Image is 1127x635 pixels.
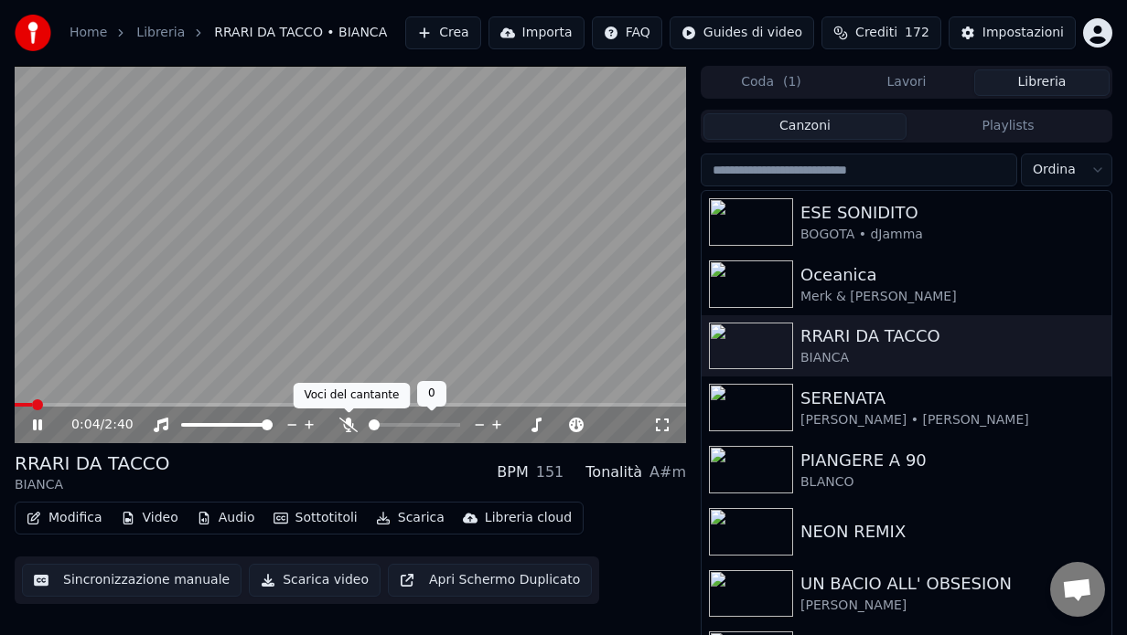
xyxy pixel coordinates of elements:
span: ( 1 ) [783,73,801,91]
div: UN BACIO ALL' OBSESION [800,571,1104,597]
div: / [71,416,115,434]
span: Crediti [855,24,897,42]
span: 172 [905,24,929,42]
div: SERENATA [800,386,1104,411]
button: Audio [189,505,263,531]
button: Importa [488,16,585,49]
img: youka [15,15,51,51]
div: ESE SONIDITO [800,200,1104,226]
button: FAQ [592,16,662,49]
button: Guides di video [670,16,814,49]
div: A#m [649,461,686,483]
button: Apri Schermo Duplicato [388,564,592,597]
div: Tonalità [585,461,642,483]
div: RRARI DA TACCO [15,450,170,476]
button: Lavori [839,69,974,96]
button: Sottotitoli [266,505,365,531]
a: Libreria [136,24,185,42]
nav: breadcrumb [70,24,387,42]
div: Impostazioni [982,24,1064,42]
button: Sincronizzazione manuale [22,564,241,597]
span: Ordina [1033,161,1076,179]
div: BLANCO [800,473,1104,492]
div: 0 [417,381,446,407]
div: BPM [497,461,528,483]
div: [PERSON_NAME] • [PERSON_NAME] [800,411,1104,429]
div: RRARI DA TACCO [800,323,1104,349]
button: Impostazioni [949,16,1076,49]
div: BOGOTA • dJamma [800,226,1104,244]
button: Coda [703,69,839,96]
span: RRARI DA TACCO • BIANCA [214,24,387,42]
button: Video [113,505,186,531]
div: [PERSON_NAME] [800,597,1104,615]
button: Canzoni [703,113,907,140]
button: Scarica [369,505,452,531]
button: Crea [405,16,480,49]
div: Libreria cloud [485,509,572,527]
div: BIANCA [15,476,170,494]
button: Scarica video [249,564,381,597]
div: BIANCA [800,349,1104,367]
div: 151 [536,461,564,483]
button: Modifica [19,505,110,531]
button: Playlists [907,113,1110,140]
div: Oceanica [800,262,1104,288]
a: Aprire la chat [1050,562,1105,617]
span: 0:04 [71,416,100,434]
div: NEON REMIX [800,519,1104,545]
button: Crediti172 [821,16,941,49]
span: 2:40 [104,416,133,434]
button: Libreria [974,69,1110,96]
div: Voci del cantante [294,383,411,408]
div: PIANGERE A 90 [800,448,1104,473]
div: Merk & [PERSON_NAME] [800,288,1104,306]
a: Home [70,24,107,42]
